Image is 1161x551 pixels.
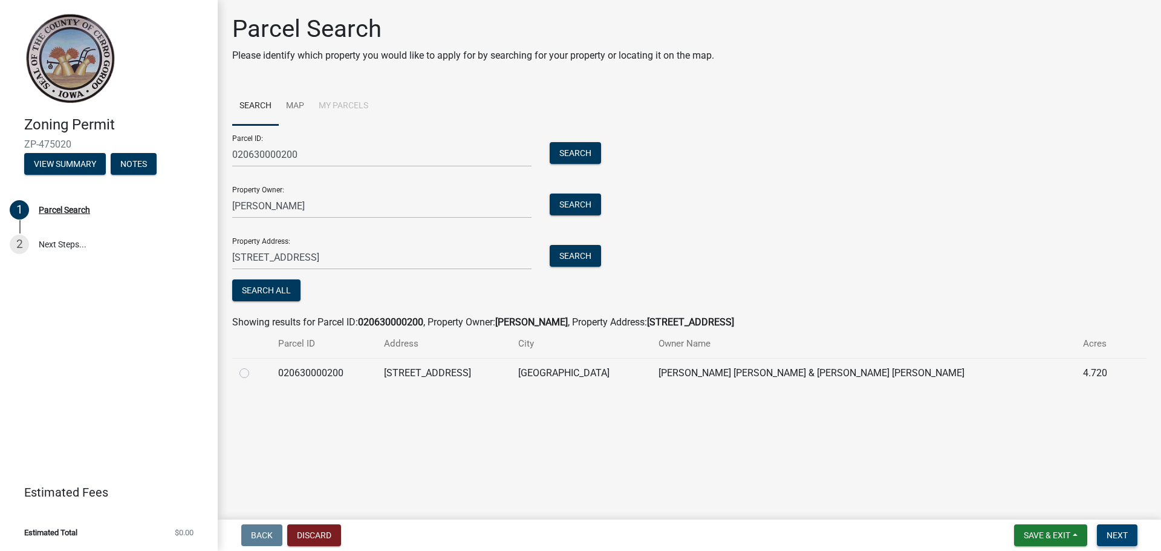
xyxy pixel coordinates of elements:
button: Next [1097,524,1137,546]
wm-modal-confirm: Notes [111,160,157,169]
strong: 020630000200 [358,316,423,328]
a: Search [232,87,279,126]
h4: Zoning Permit [24,116,208,134]
span: Next [1107,530,1128,540]
span: ZP-475020 [24,139,193,150]
th: Address [377,330,512,358]
strong: [STREET_ADDRESS] [647,316,734,328]
span: Estimated Total [24,529,77,536]
span: Save & Exit [1024,530,1070,540]
div: 2 [10,235,29,254]
th: Owner Name [651,330,1076,358]
img: Cerro Gordo County, Iowa [24,13,115,103]
span: Back [251,530,273,540]
button: View Summary [24,153,106,175]
a: Estimated Fees [10,480,198,504]
td: [STREET_ADDRESS] [377,358,512,388]
span: $0.00 [175,529,193,536]
button: Notes [111,153,157,175]
a: Map [279,87,311,126]
td: 4.720 [1076,358,1127,388]
div: 1 [10,200,29,220]
p: Please identify which property you would like to apply for by searching for your property or loca... [232,48,714,63]
button: Back [241,524,282,546]
th: City [511,330,651,358]
button: Save & Exit [1014,524,1087,546]
button: Discard [287,524,341,546]
button: Search [550,194,601,215]
th: Parcel ID [271,330,377,358]
h1: Parcel Search [232,15,714,44]
strong: [PERSON_NAME] [495,316,568,328]
td: [GEOGRAPHIC_DATA] [511,358,651,388]
button: Search [550,245,601,267]
wm-modal-confirm: Summary [24,160,106,169]
th: Acres [1076,330,1127,358]
td: [PERSON_NAME] [PERSON_NAME] & [PERSON_NAME] [PERSON_NAME] [651,358,1076,388]
div: Parcel Search [39,206,90,214]
button: Search All [232,279,301,301]
td: 020630000200 [271,358,377,388]
div: Showing results for Parcel ID: , Property Owner: , Property Address: [232,315,1146,330]
button: Search [550,142,601,164]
